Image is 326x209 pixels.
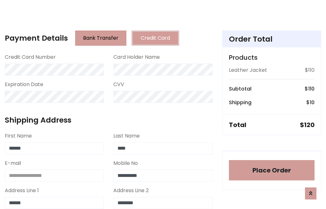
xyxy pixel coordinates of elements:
[229,66,267,74] p: Leather Jacket
[5,81,43,88] label: Expiration Date
[113,53,160,61] label: Card Holder Name
[305,66,315,74] p: $110
[113,132,140,140] label: Last Name
[300,121,315,129] h5: $
[308,85,315,92] span: 110
[229,121,246,129] h5: Total
[229,35,315,44] h4: Order Total
[229,160,315,180] button: Place Order
[304,120,315,129] span: 120
[5,159,21,167] label: E-mail
[229,99,252,105] h6: Shipping
[113,187,149,194] label: Address Line 2
[5,187,39,194] label: Address Line 1
[229,54,315,61] h5: Products
[305,86,315,92] h6: $
[306,99,315,105] h6: $
[75,30,126,46] button: Bank Transfer
[113,159,138,167] label: Mobile No
[5,34,68,43] h4: Payment Details
[5,116,213,125] h4: Shipping Address
[5,53,56,61] label: Credit Card Number
[131,30,179,46] button: Credit Card
[310,99,315,106] span: 10
[5,132,32,140] label: First Name
[113,81,124,88] label: CVV
[229,86,252,92] h6: Subtotal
